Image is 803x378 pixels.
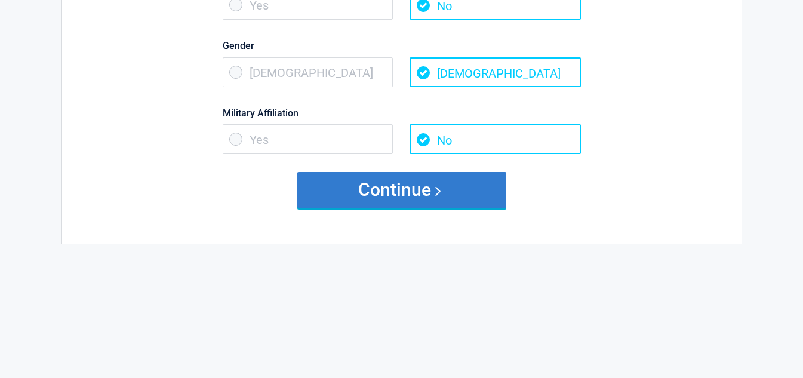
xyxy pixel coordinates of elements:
span: [DEMOGRAPHIC_DATA] [223,57,393,87]
span: Yes [223,124,393,154]
label: Gender [223,38,581,54]
span: [DEMOGRAPHIC_DATA] [410,57,580,87]
label: Military Affiliation [223,105,581,121]
span: No [410,124,580,154]
button: Continue [297,172,506,208]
